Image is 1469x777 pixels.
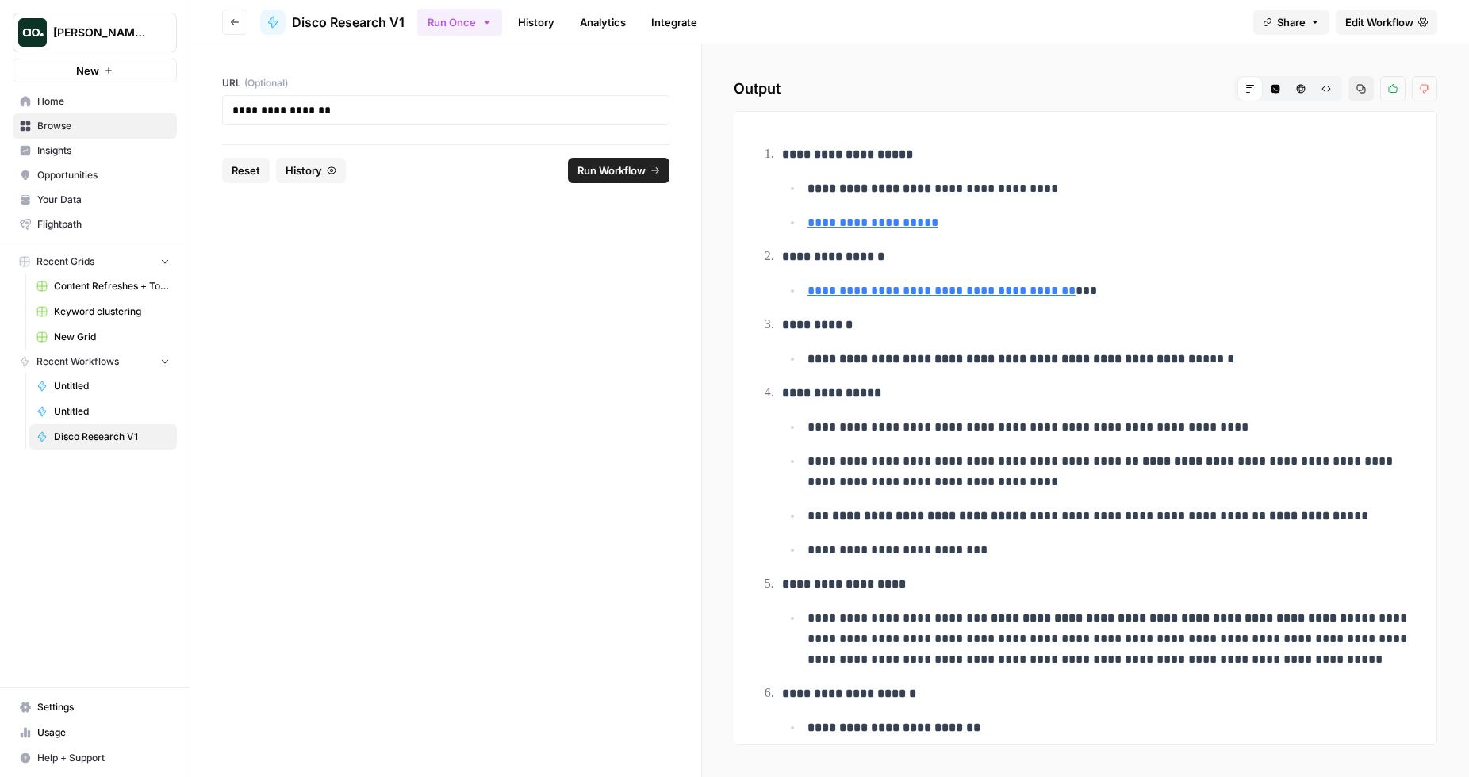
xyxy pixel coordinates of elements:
a: Opportunities [13,163,177,188]
span: Disco Research V1 [292,13,405,32]
a: Edit Workflow [1336,10,1437,35]
button: Recent Grids [13,250,177,274]
span: Content Refreshes + Topical Authority [54,279,170,293]
span: (Optional) [244,76,288,90]
span: Help + Support [37,751,170,765]
span: Browse [37,119,170,133]
span: Disco Research V1 [54,430,170,444]
span: Reset [232,163,260,178]
span: History [286,163,322,178]
span: Recent Workflows [36,354,119,369]
a: Keyword clustering [29,299,177,324]
a: Settings [13,695,177,720]
span: Opportunities [37,168,170,182]
span: Recent Grids [36,255,94,269]
a: Home [13,89,177,114]
span: Edit Workflow [1345,14,1413,30]
h2: Output [734,76,1437,101]
button: Share [1253,10,1329,35]
button: Reset [222,158,270,183]
span: Run Workflow [577,163,646,178]
a: Disco Research V1 [29,424,177,450]
button: Run Once [417,9,502,36]
span: Flightpath [37,217,170,232]
span: Keyword clustering [54,304,170,319]
a: Flightpath [13,212,177,237]
a: Browse [13,113,177,139]
a: Disco Research V1 [260,10,405,35]
a: Insights [13,138,177,163]
span: Settings [37,700,170,714]
button: Workspace: Nick's Workspace [13,13,177,52]
button: History [276,158,346,183]
span: New [76,63,99,78]
button: Recent Workflows [13,350,177,373]
span: Share [1277,14,1306,30]
a: New Grid [29,324,177,350]
span: Usage [37,725,170,740]
span: [PERSON_NAME]'s Workspace [53,25,149,40]
label: URL [222,76,669,90]
span: Untitled [54,404,170,419]
button: Run Workflow [568,158,669,183]
span: Your Data [37,193,170,207]
a: Analytics [570,10,635,35]
button: Help + Support [13,745,177,771]
a: Your Data [13,187,177,212]
span: Home [37,94,170,109]
img: Nick's Workspace Logo [18,18,47,47]
a: History [508,10,564,35]
a: Usage [13,720,177,745]
a: Untitled [29,399,177,424]
a: Untitled [29,373,177,399]
a: Content Refreshes + Topical Authority [29,274,177,299]
a: Integrate [642,10,707,35]
span: Insights [37,144,170,158]
span: Untitled [54,379,170,393]
span: New Grid [54,330,170,344]
button: New [13,59,177,82]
